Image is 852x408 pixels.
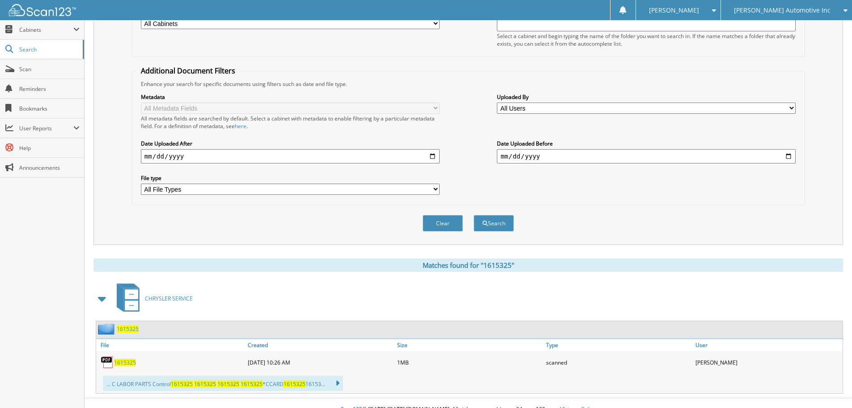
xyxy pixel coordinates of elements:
[194,380,216,388] span: 1615325
[544,353,693,371] div: scanned
[19,105,80,112] span: Bookmarks
[395,353,544,371] div: 1MB
[217,380,239,388] span: 1615325
[497,32,796,47] div: Select a cabinet and begin typing the name of the folder you want to search in. If the name match...
[497,149,796,163] input: end
[145,295,193,302] span: CHRYSLER SERVICE
[693,353,843,371] div: [PERSON_NAME]
[136,66,240,76] legend: Additional Document Filters
[111,281,193,316] a: CHRYSLER SERVICE
[93,258,843,272] div: Matches found for "1615325"
[117,325,139,333] a: 1615325
[19,164,80,172] span: Announcements
[497,140,796,147] label: Date Uploaded Before
[734,8,831,13] span: [PERSON_NAME] Automotive Inc
[103,376,343,391] div: ... C LABOR PARTS Control *CCARD 16153...
[141,140,440,147] label: Date Uploaded After
[141,93,440,101] label: Metadata
[19,85,80,93] span: Reminders
[807,365,852,408] iframe: Chat Widget
[96,339,246,351] a: File
[693,339,843,351] a: User
[241,380,263,388] span: 1615325
[19,144,80,152] span: Help
[19,125,73,132] span: User Reports
[544,339,693,351] a: Type
[141,174,440,182] label: File type
[246,353,395,371] div: [DATE] 10:26 AM
[101,356,114,369] img: PDF.png
[171,380,193,388] span: 1615325
[395,339,544,351] a: Size
[19,26,73,34] span: Cabinets
[141,149,440,163] input: start
[497,93,796,101] label: Uploaded By
[284,380,305,388] span: 1615325
[9,4,76,16] img: scan123-logo-white.svg
[114,359,136,366] a: 1615325
[141,115,440,130] div: All metadata fields are searched by default. Select a cabinet with metadata to enable filtering b...
[246,339,395,351] a: Created
[474,215,514,232] button: Search
[98,323,117,335] img: folder2.png
[649,8,699,13] span: [PERSON_NAME]
[423,215,463,232] button: Clear
[235,122,246,130] a: here
[19,65,80,73] span: Scan
[19,46,78,53] span: Search
[136,80,800,88] div: Enhance your search for specific documents using filters such as date and file type.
